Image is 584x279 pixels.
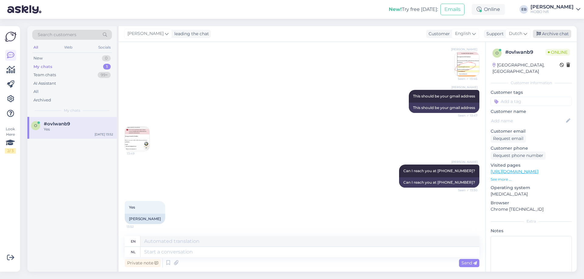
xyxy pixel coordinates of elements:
div: AI Assistant [33,80,56,87]
div: HOBO hifi [530,9,574,14]
a: [PERSON_NAME]HOBO hifi [530,5,580,14]
div: [PERSON_NAME] [530,5,574,9]
span: #ovlwanb9 [44,121,70,127]
div: # ovlwanb9 [505,49,545,56]
div: Web [63,43,74,51]
div: [GEOGRAPHIC_DATA], [GEOGRAPHIC_DATA] [492,62,560,75]
input: Add a tag [491,97,572,106]
div: [PERSON_NAME] [125,214,165,224]
div: New [33,55,43,61]
div: Can I reach you at [PHONE_NUMBER]? [399,177,479,188]
div: 0 [102,55,111,61]
div: 99+ [98,72,111,78]
div: Try free [DATE]: [389,6,438,13]
p: Customer email [491,128,572,134]
div: All [32,43,39,51]
span: [PERSON_NAME] [451,85,478,90]
img: Attachment [455,52,479,76]
span: Dutch [509,30,522,37]
div: Support [484,31,504,37]
a: [URL][DOMAIN_NAME] [491,169,538,174]
p: Customer phone [491,145,572,151]
span: My chats [64,108,80,113]
span: Seen ✓ 13:46 [454,77,477,81]
span: [PERSON_NAME] [127,30,164,37]
div: Customer [426,31,450,37]
b: New! [389,6,402,12]
p: Chrome [TECHNICAL_ID] [491,206,572,213]
button: Emails [440,4,464,15]
p: Customer tags [491,89,572,96]
div: Look Here [5,126,16,154]
span: Yes [129,205,135,209]
input: Add name [491,117,565,124]
div: 1 [103,64,111,70]
div: Archive chat [533,30,571,38]
span: Can I reach you at [PHONE_NUMBER]? [403,168,475,173]
div: My chats [33,64,52,70]
p: [MEDICAL_DATA] [491,191,572,197]
div: Yes [44,127,113,132]
span: Search customers [38,32,76,38]
div: Request email [491,134,526,143]
div: en [131,236,136,247]
p: Browser [491,200,572,206]
span: o [34,123,37,128]
div: Online [472,4,505,15]
p: Customer name [491,108,572,115]
div: [DATE] 13:52 [95,132,113,137]
img: Askly Logo [5,31,16,43]
div: Socials [97,43,112,51]
div: Archived [33,97,51,103]
div: This should be your gmail address [409,103,479,113]
span: [PERSON_NAME] [451,47,477,52]
div: Team chats [33,72,56,78]
div: 2 / 3 [5,148,16,154]
p: Notes [491,228,572,234]
div: Private note [125,259,161,267]
div: nl [131,247,136,257]
span: English [455,30,471,37]
div: Extra [491,219,572,224]
p: Visited pages [491,162,572,168]
div: All [33,89,39,95]
span: Online [545,49,570,56]
span: [PERSON_NAME] [451,160,478,164]
div: EB [520,5,528,14]
span: Seen ✓ 13:50 [455,188,478,192]
span: This should be your gmail address [413,94,475,98]
p: See more ... [491,177,572,182]
span: 13:52 [127,224,149,229]
div: Request phone number [491,151,546,160]
span: 13:49 [127,151,150,156]
span: Send [461,260,477,266]
div: leading the chat [172,31,209,37]
span: o [495,51,499,55]
p: Operating system [491,185,572,191]
img: Attachment [125,127,149,151]
div: Customer information [491,80,572,86]
span: Seen ✓ 13:47 [455,113,478,118]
